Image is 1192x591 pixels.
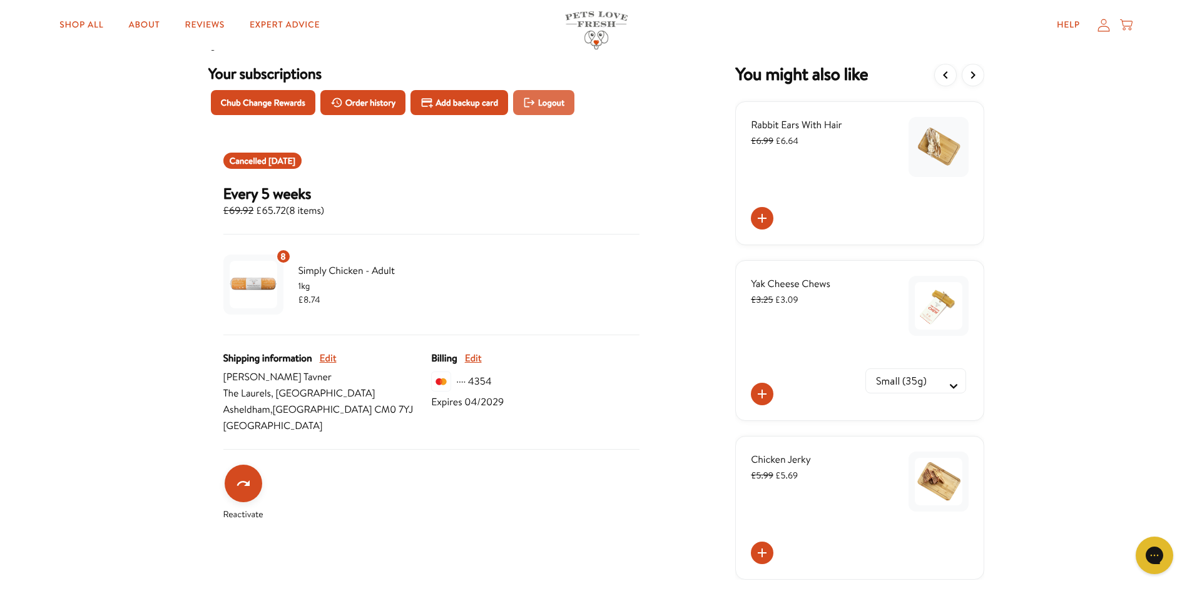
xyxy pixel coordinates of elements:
a: Skio Secured [208,39,271,64]
s: £6.99 [751,134,773,147]
span: Chub Change Rewards [221,96,305,109]
button: Reactivate [225,465,262,502]
span: ···· 4354 [456,373,491,390]
button: Edit [465,350,482,366]
h3: Every 5 weeks [223,184,324,203]
img: Simply Chicken - Adult [230,261,277,308]
s: £3.25 [751,293,773,306]
span: Logout [538,96,564,109]
span: £65.72 ( 8 items ) [223,203,324,219]
span: Order history [345,96,396,109]
span: £8.74 [298,293,320,306]
span: Cancelled [DATE] [230,154,296,168]
a: Expert Advice [240,13,330,38]
div: 8 units of item: Simply Chicken - Adult [276,249,291,264]
button: View previous items [934,64,957,86]
span: £5.69 [751,469,798,482]
span: 1kg [298,279,422,293]
a: Help [1047,13,1090,38]
img: Yak Cheese Chews [915,282,962,330]
s: £5.99 [751,469,773,482]
span: 8 [280,250,285,263]
span: Chicken Jerky [751,453,811,467]
iframe: Gorgias live chat messenger [1129,532,1179,578]
h2: You might also want to add a one time order to your subscription. [735,64,868,86]
button: Add backup card [410,90,508,115]
img: Chicken Jerky [915,458,962,505]
span: Expires 04/2029 [431,394,504,410]
img: Rabbit Ears With Hair [915,123,962,171]
span: Shipping information [223,350,312,366]
s: £69.92 [223,204,254,218]
span: Yak Cheese Chews [751,277,830,291]
img: Pets Love Fresh [565,11,628,49]
span: The Laurels , [GEOGRAPHIC_DATA] [223,385,432,402]
div: Subscription product: Simply Chicken - Adult [223,250,422,320]
button: Order history [320,90,406,115]
button: Logout [513,90,574,115]
a: Reviews [175,13,235,38]
span: Simply Chicken - Adult [298,263,422,279]
span: Billing [431,350,457,366]
a: About [118,13,170,38]
div: Subscription for 8 items with cost £65.72. Renews Every 5 weeks [223,184,639,219]
span: £3.09 [751,293,798,306]
span: Add backup card [436,96,498,109]
a: Shop All [49,13,113,38]
button: View more items [962,64,984,86]
img: svg%3E [431,371,451,391]
button: Edit [320,350,337,366]
span: Reactivate [223,507,263,521]
button: Chub Change Rewards [211,90,315,115]
span: [GEOGRAPHIC_DATA] [223,418,432,434]
span: [PERSON_NAME] Tavner [223,369,432,385]
span: Rabbit Ears With Hair [751,118,842,132]
span: Asheldham , [GEOGRAPHIC_DATA] CM0 7YJ [223,402,432,418]
h3: Your subscriptions [208,64,655,83]
span: £6.64 [751,134,798,147]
